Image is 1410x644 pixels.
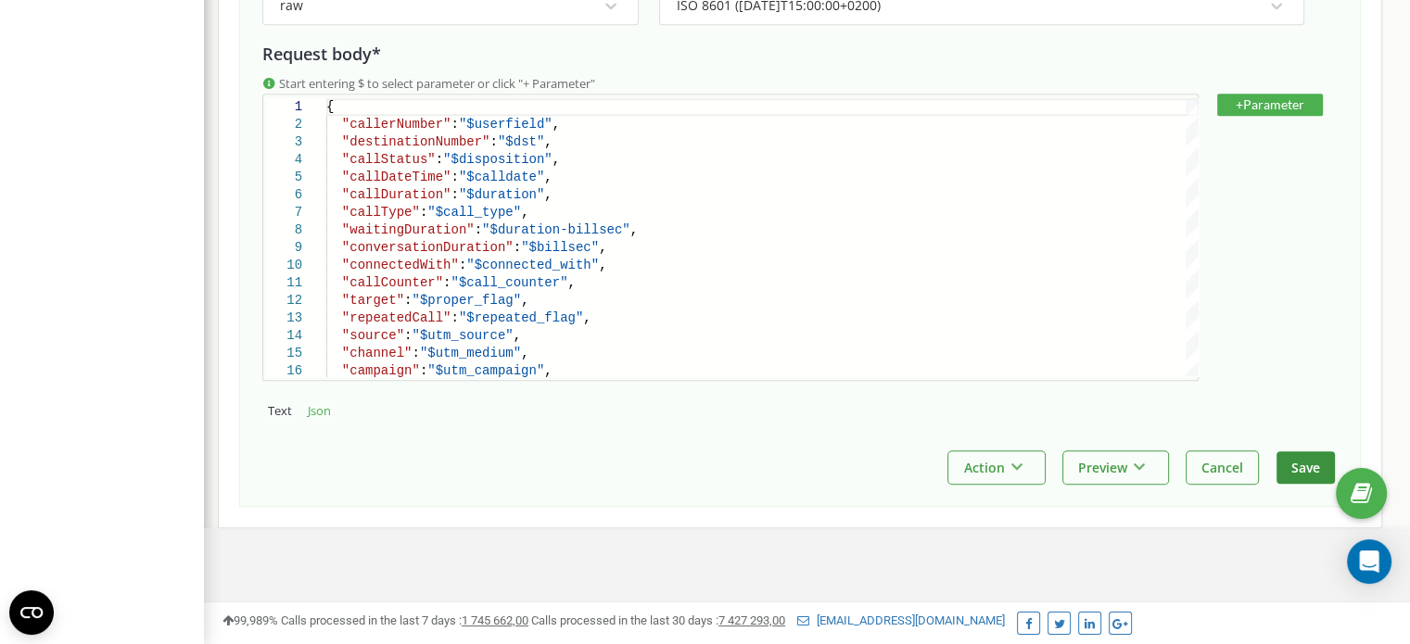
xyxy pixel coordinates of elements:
span: "callStatus" [342,152,436,167]
span: "$duration-billsec" [482,222,630,237]
div: 7 [267,204,302,221]
u: 1 745 662,00 [462,613,528,627]
span: : [475,222,482,237]
button: Open CMP widget [9,590,54,635]
div: 10 [267,257,302,274]
span: "callDuration" [342,187,451,202]
div: 11 [267,274,302,292]
span: "target" [342,293,404,308]
span: "$call_counter" [451,275,567,290]
span: , [567,275,575,290]
button: Text [262,401,298,421]
span: "destinationNumber" [342,134,490,149]
span: : [489,134,497,149]
u: 7 427 293,00 [718,613,785,627]
span: , [599,240,606,255]
span: : [420,363,427,378]
span: , [521,205,528,220]
span: "conversationDuration" [342,240,514,255]
span: : [451,170,458,184]
span: , [630,222,638,237]
span: "$disposition" [443,152,553,167]
div: 9 [267,239,302,257]
span: "$connected_with" [466,258,599,272]
span: , [544,134,552,149]
span: "$dst" [498,134,544,149]
div: 4 [267,151,302,169]
div: 3 [267,133,302,151]
span: "$call_type" [427,205,521,220]
span: : [451,187,458,202]
span: "$repeated_flag" [459,310,583,325]
span: "callCounter" [342,275,443,290]
button: Save [1277,451,1335,484]
span: : [459,258,466,272]
div: 14 [267,327,302,345]
span: "callDateTime" [342,170,451,184]
span: , [583,310,591,325]
a: [EMAIL_ADDRESS][DOMAIN_NAME] [797,613,1005,627]
span: "$utm_source" [412,328,513,343]
span: : [404,328,412,343]
span: , [544,363,552,378]
span: "connectedWith" [342,258,459,272]
span: "repeatedCall" [342,310,451,325]
button: Json [302,401,337,421]
span: { [326,99,334,114]
div: Open Intercom Messenger [1347,539,1391,584]
div: 5 [267,169,302,186]
span: Calls processed in the last 7 days : [281,613,528,627]
span: : [443,275,451,290]
div: 15 [267,345,302,362]
div: 1 [267,98,302,116]
span: , [599,258,606,272]
span: : [451,117,458,132]
span: : [404,293,412,308]
span: : [451,310,458,325]
span: , [553,117,560,132]
button: Preview [1063,451,1168,484]
button: +Parameter [1217,94,1323,116]
div: 6 [267,186,302,204]
span: "campaign" [342,363,420,378]
span: , [544,170,552,184]
span: "$billsec" [521,240,599,255]
span: : [514,240,521,255]
span: Calls processed in the last 30 days : [531,613,785,627]
span: , [544,187,552,202]
span: , [521,293,528,308]
span: "$proper_flag" [412,293,521,308]
span: , [521,346,528,360]
button: Action [948,451,1045,484]
span: "$utm_medium" [420,346,521,360]
span: : [412,346,419,360]
span: , [514,328,521,343]
span: "channel" [342,346,413,360]
span: "$userfield" [459,117,553,132]
span: "callerNumber" [342,117,451,132]
span: "callType" [342,205,420,220]
span: "source" [342,328,404,343]
div: 13 [267,309,302,327]
textarea: Editor content;Press Alt+F1 for Accessibility Options. [326,98,327,99]
div: Start entering $ to select parameter or click "+ Parameter" [262,75,1338,93]
span: "waitingDuration" [342,222,475,237]
span: , [553,152,560,167]
div: 12 [267,292,302,309]
span: : [420,205,427,220]
div: Request body * [262,43,1338,66]
span: "$utm_campaign" [427,363,544,378]
span: : [436,152,443,167]
span: "$duration" [459,187,544,202]
div: 8 [267,221,302,239]
span: 99,989% [222,613,278,627]
button: Cancel [1187,451,1258,484]
div: 2 [267,116,302,133]
div: 16 [267,362,302,380]
span: "$calldate" [459,170,544,184]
